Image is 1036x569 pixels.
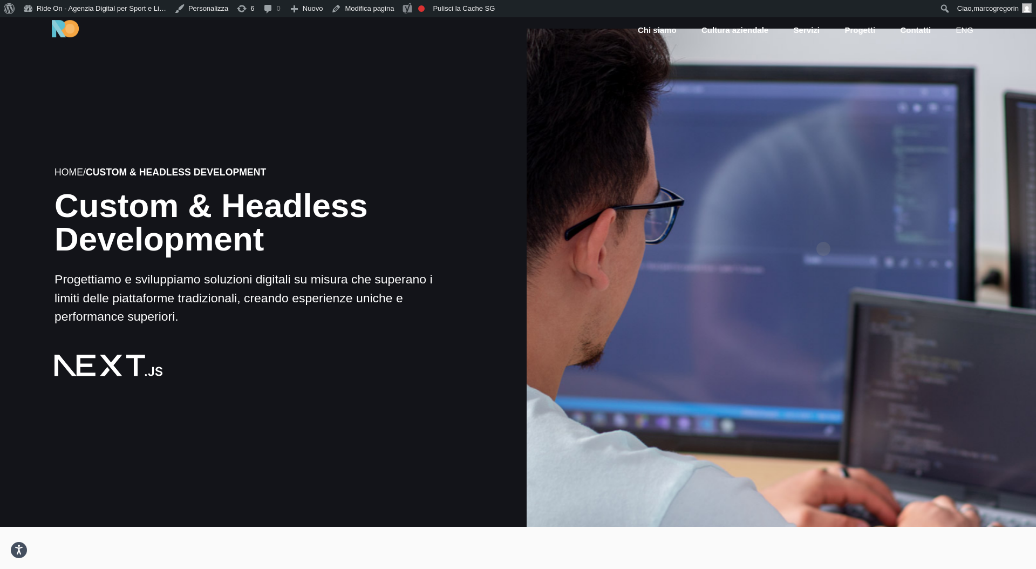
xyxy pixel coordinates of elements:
[54,167,266,178] span: /
[973,4,1019,12] span: marcogregorin
[955,24,974,37] a: eng
[52,20,79,37] img: Ride On Agency
[54,270,455,326] p: Progettiamo e sviluppiamo soluzioni digitali su misura che superano i limiti delle piattaforme tr...
[54,189,455,256] h1: Custom & Headless Development
[86,167,266,178] strong: Custom & Headless Development
[899,24,932,37] a: Contatti
[637,24,678,37] a: Chi siamo
[700,24,769,37] a: Cultura aziendale
[793,24,821,37] a: Servizi
[54,167,83,178] a: Home
[418,5,425,12] div: La frase chiave non è stata impostata
[843,24,876,37] a: Progetti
